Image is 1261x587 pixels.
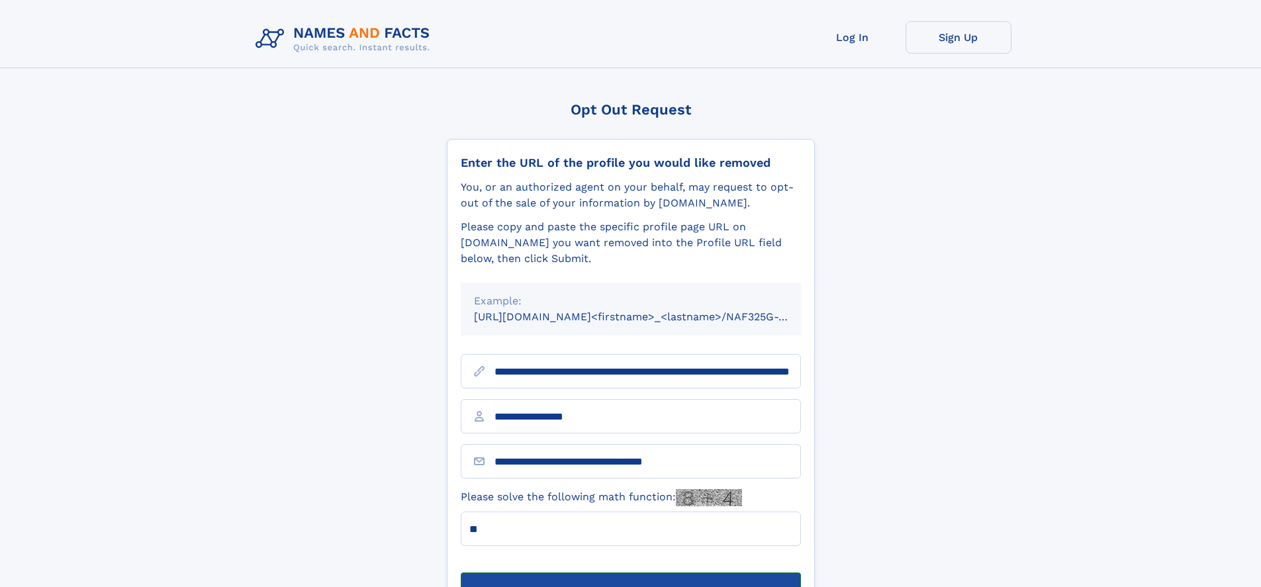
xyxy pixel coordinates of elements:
[906,21,1011,54] a: Sign Up
[474,310,826,323] small: [URL][DOMAIN_NAME]<firstname>_<lastname>/NAF325G-xxxxxxxx
[250,21,441,57] img: Logo Names and Facts
[474,293,788,309] div: Example:
[800,21,906,54] a: Log In
[461,219,801,267] div: Please copy and paste the specific profile page URL on [DOMAIN_NAME] you want removed into the Pr...
[461,489,742,506] label: Please solve the following math function:
[447,101,815,118] div: Opt Out Request
[461,179,801,211] div: You, or an authorized agent on your behalf, may request to opt-out of the sale of your informatio...
[461,156,801,170] div: Enter the URL of the profile you would like removed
